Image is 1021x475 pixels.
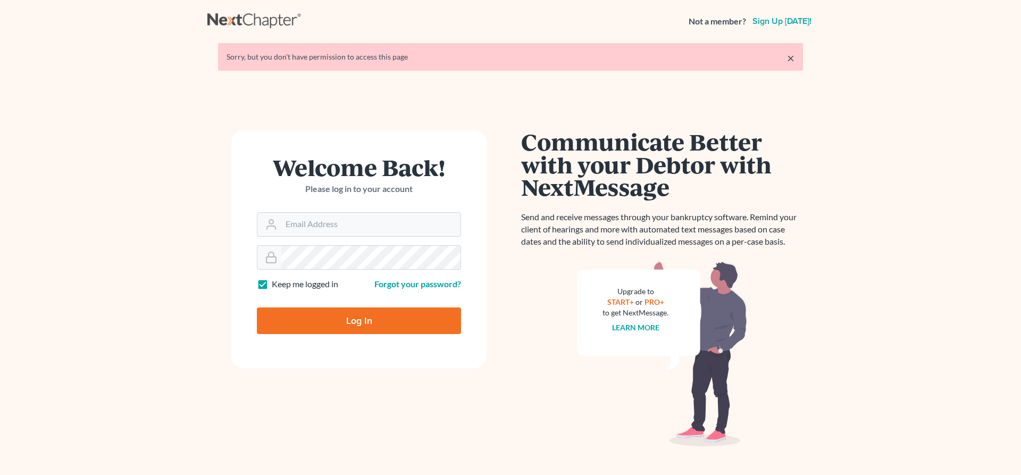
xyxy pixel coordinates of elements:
strong: Not a member? [689,15,746,28]
div: to get NextMessage. [602,307,668,318]
img: nextmessage_bg-59042aed3d76b12b5cd301f8e5b87938c9018125f34e5fa2b7a6b67550977c72.svg [577,261,747,447]
input: Email Address [281,213,461,236]
a: × [787,52,794,64]
p: Send and receive messages through your bankruptcy software. Remind your client of hearings and mo... [521,211,803,248]
a: START+ [607,297,634,306]
h1: Welcome Back! [257,156,461,179]
a: Sign up [DATE]! [750,17,814,26]
h1: Communicate Better with your Debtor with NextMessage [521,130,803,198]
a: Learn more [612,323,659,332]
span: or [635,297,643,306]
label: Keep me logged in [272,278,338,290]
div: Sorry, but you don't have permission to access this page [227,52,794,62]
a: PRO+ [645,297,664,306]
a: Forgot your password? [374,279,461,289]
div: Upgrade to [602,286,668,297]
input: Log In [257,307,461,334]
p: Please log in to your account [257,183,461,195]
